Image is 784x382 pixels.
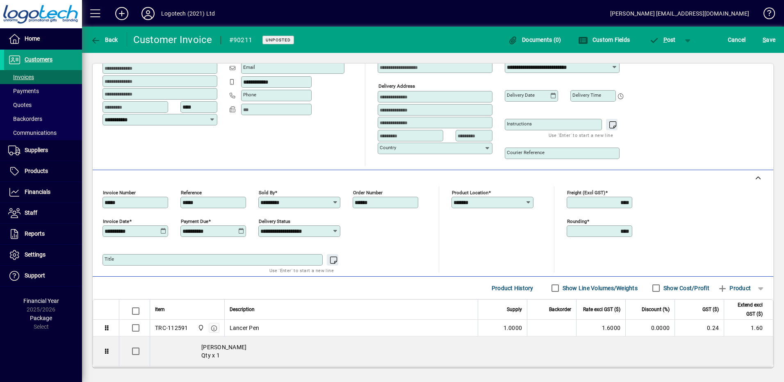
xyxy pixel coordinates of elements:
[103,218,129,224] mat-label: Invoice date
[181,190,202,196] mat-label: Reference
[507,92,535,98] mat-label: Delivery date
[561,284,638,292] label: Show Line Volumes/Weights
[109,6,135,21] button: Add
[625,320,675,337] td: 0.0000
[645,32,680,47] button: Post
[269,266,334,275] mat-hint: Use 'Enter' to start a new line
[25,56,52,63] span: Customers
[726,32,748,47] button: Cancel
[25,251,46,258] span: Settings
[728,33,746,46] span: Cancel
[713,281,755,296] button: Product
[4,266,82,286] a: Support
[4,182,82,202] a: Financials
[230,305,255,314] span: Description
[507,305,522,314] span: Supply
[507,121,532,127] mat-label: Instructions
[89,32,120,47] button: Back
[82,32,127,47] app-page-header-button: Back
[30,315,52,321] span: Package
[4,126,82,140] a: Communications
[4,112,82,126] a: Backorders
[506,32,563,47] button: Documents (0)
[25,272,45,279] span: Support
[610,7,749,20] div: [PERSON_NAME] [EMAIL_ADDRESS][DOMAIN_NAME]
[243,64,255,70] mat-label: Email
[25,35,40,42] span: Home
[4,98,82,112] a: Quotes
[25,189,50,195] span: Financials
[4,140,82,161] a: Suppliers
[649,36,676,43] span: ost
[133,33,212,46] div: Customer Invoice
[763,36,766,43] span: S
[353,190,383,196] mat-label: Order number
[25,147,48,153] span: Suppliers
[757,2,774,28] a: Knowledge Base
[702,305,719,314] span: GST ($)
[761,32,777,47] button: Save
[549,130,613,140] mat-hint: Use 'Enter' to start a new line
[155,324,188,332] div: TRC-112591
[578,36,630,43] span: Custom Fields
[266,37,291,43] span: Unposted
[718,282,751,295] span: Product
[161,7,215,20] div: Logotech (2021) Ltd
[504,324,522,332] span: 1.0000
[181,218,208,224] mat-label: Payment due
[662,284,709,292] label: Show Cost/Profit
[229,34,253,47] div: #90211
[488,281,537,296] button: Product History
[243,92,256,98] mat-label: Phone
[492,282,533,295] span: Product History
[452,190,488,196] mat-label: Product location
[380,145,396,150] mat-label: Country
[4,29,82,49] a: Home
[663,36,667,43] span: P
[4,84,82,98] a: Payments
[567,190,605,196] mat-label: Freight (excl GST)
[25,209,37,216] span: Staff
[4,224,82,244] a: Reports
[549,305,571,314] span: Backorder
[103,190,136,196] mat-label: Invoice number
[155,305,165,314] span: Item
[724,320,773,337] td: 1.60
[105,256,114,262] mat-label: Title
[8,130,57,136] span: Communications
[4,203,82,223] a: Staff
[581,324,620,332] div: 1.6000
[25,168,48,174] span: Products
[196,323,205,332] span: Central
[8,102,32,108] span: Quotes
[763,33,775,46] span: ave
[8,74,34,80] span: Invoices
[572,92,601,98] mat-label: Delivery time
[259,190,275,196] mat-label: Sold by
[675,320,724,337] td: 0.24
[567,218,587,224] mat-label: Rounding
[8,88,39,94] span: Payments
[135,6,161,21] button: Profile
[507,150,545,155] mat-label: Courier Reference
[8,116,42,122] span: Backorders
[4,161,82,182] a: Products
[508,36,561,43] span: Documents (0)
[576,32,632,47] button: Custom Fields
[23,298,59,304] span: Financial Year
[642,305,670,314] span: Discount (%)
[230,324,260,332] span: Lancer Pen
[583,305,620,314] span: Rate excl GST ($)
[150,337,773,366] div: [PERSON_NAME] Qty x 1
[4,245,82,265] a: Settings
[4,70,82,84] a: Invoices
[91,36,118,43] span: Back
[25,230,45,237] span: Reports
[729,300,763,318] span: Extend excl GST ($)
[259,218,290,224] mat-label: Delivery status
